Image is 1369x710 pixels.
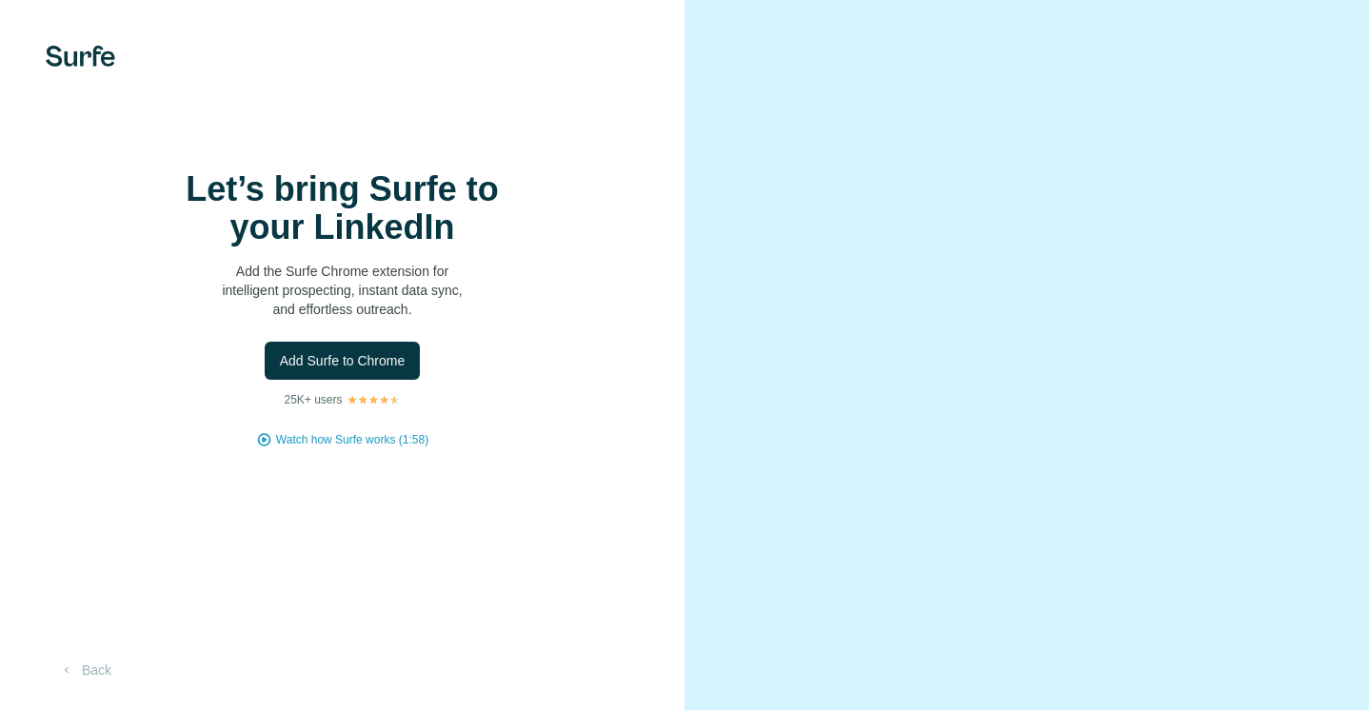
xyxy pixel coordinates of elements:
[347,394,401,405] img: Rating Stars
[152,170,533,247] h1: Let’s bring Surfe to your LinkedIn
[284,391,342,408] p: 25K+ users
[276,431,428,448] button: Watch how Surfe works (1:58)
[46,653,125,687] button: Back
[265,342,421,380] button: Add Surfe to Chrome
[46,46,115,67] img: Surfe's logo
[280,351,406,370] span: Add Surfe to Chrome
[152,262,533,319] p: Add the Surfe Chrome extension for intelligent prospecting, instant data sync, and effortless out...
